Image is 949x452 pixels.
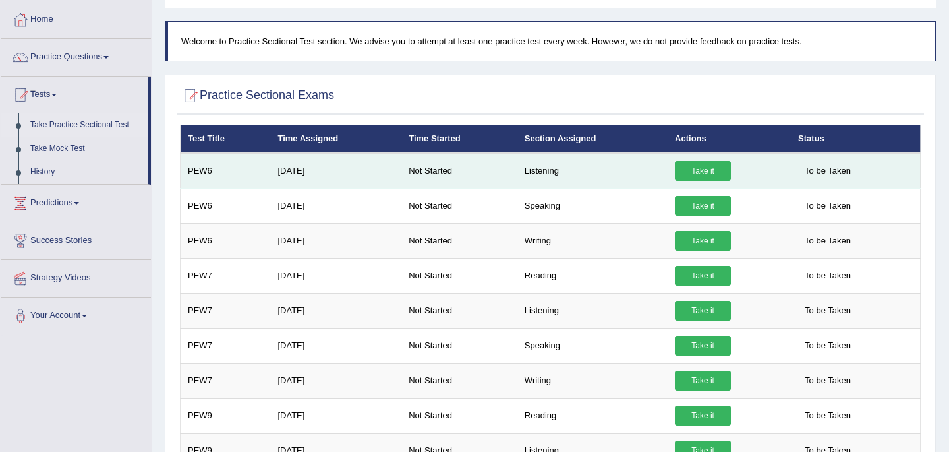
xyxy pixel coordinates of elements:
[675,231,731,251] a: Take it
[675,406,731,426] a: Take it
[517,258,668,293] td: Reading
[798,196,857,216] span: To be Taken
[270,223,401,258] td: [DATE]
[798,406,857,426] span: To be Taken
[270,125,401,153] th: Time Assigned
[798,161,857,181] span: To be Taken
[401,293,517,328] td: Not Started
[675,336,731,356] a: Take it
[24,113,148,137] a: Take Practice Sectional Test
[517,293,668,328] td: Listening
[270,153,401,189] td: [DATE]
[517,398,668,433] td: Reading
[270,398,401,433] td: [DATE]
[675,196,731,216] a: Take it
[181,223,271,258] td: PEW6
[181,363,271,398] td: PEW7
[180,86,334,106] h2: Practice Sectional Exams
[24,160,148,184] a: History
[1,185,151,218] a: Predictions
[401,188,517,223] td: Not Started
[181,35,922,48] p: Welcome to Practice Sectional Test section. We advise you to attempt at least one practice test e...
[675,266,731,286] a: Take it
[401,398,517,433] td: Not Started
[1,39,151,72] a: Practice Questions
[798,266,857,286] span: To be Taken
[798,336,857,356] span: To be Taken
[675,161,731,181] a: Take it
[675,371,731,391] a: Take it
[401,328,517,363] td: Not Started
[181,293,271,328] td: PEW7
[1,298,151,331] a: Your Account
[270,188,401,223] td: [DATE]
[181,188,271,223] td: PEW6
[798,301,857,321] span: To be Taken
[181,125,271,153] th: Test Title
[675,301,731,321] a: Take it
[24,137,148,161] a: Take Mock Test
[517,328,668,363] td: Speaking
[181,328,271,363] td: PEW7
[270,363,401,398] td: [DATE]
[791,125,920,153] th: Status
[401,363,517,398] td: Not Started
[270,258,401,293] td: [DATE]
[181,398,271,433] td: PEW9
[1,1,151,34] a: Home
[517,153,668,189] td: Listening
[668,125,791,153] th: Actions
[181,258,271,293] td: PEW7
[401,125,517,153] th: Time Started
[181,153,271,189] td: PEW6
[270,293,401,328] td: [DATE]
[517,363,668,398] td: Writing
[401,258,517,293] td: Not Started
[1,77,148,110] a: Tests
[401,223,517,258] td: Not Started
[517,223,668,258] td: Writing
[1,260,151,293] a: Strategy Videos
[517,125,668,153] th: Section Assigned
[270,328,401,363] td: [DATE]
[401,153,517,189] td: Not Started
[798,231,857,251] span: To be Taken
[798,371,857,391] span: To be Taken
[1,222,151,255] a: Success Stories
[517,188,668,223] td: Speaking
